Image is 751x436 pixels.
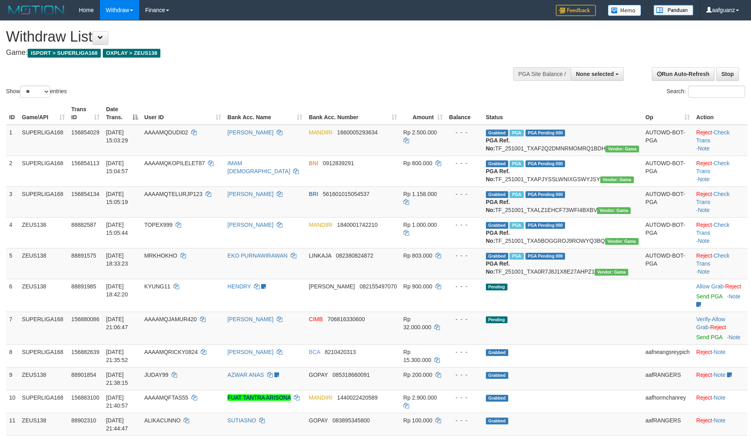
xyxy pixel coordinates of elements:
span: [PERSON_NAME] [309,283,355,290]
label: Show entries [6,86,67,98]
span: Grabbed [486,349,508,356]
span: Vendor URL: https://trx31.1velocity.biz [600,176,634,183]
img: Button%20Memo.svg [608,5,641,16]
span: [DATE] 15:05:19 [106,191,128,205]
span: Copy 561601015054537 to clipboard [323,191,370,197]
td: 9 [6,367,19,390]
span: AAAAMQFTAS55 [144,394,188,401]
td: 3 [6,186,19,217]
span: Grabbed [486,395,508,402]
a: Note [729,293,741,300]
span: PGA Pending [525,130,565,136]
div: - - - [449,128,479,136]
span: Copy 8210420313 to clipboard [325,349,356,355]
td: 8 [6,344,19,367]
span: [DATE] 18:33:23 [106,252,128,267]
span: Rp 1.000.000 [403,222,437,228]
td: 1 [6,125,19,156]
td: SUPERLIGA168 [19,312,68,344]
span: 88901854 [71,372,96,378]
span: Rp 32.000.000 [403,316,431,330]
span: Grabbed [486,160,508,167]
div: PGA Site Balance / [513,67,571,81]
span: · [696,283,725,290]
th: Bank Acc. Name: activate to sort column ascending [224,102,306,125]
img: Feedback.jpg [556,5,596,16]
td: aafRANGERS [642,413,693,436]
a: Note [714,372,726,378]
a: Send PGA [696,293,722,300]
td: aafhormchanrey [642,390,693,413]
a: Allow Grab [696,316,725,330]
span: MRKHOKHO [144,252,177,259]
td: TF_251001_TXAF2Q2DMNRMOMRQ1BDH [483,125,642,156]
span: PGA Pending [525,160,565,167]
span: Copy 082155497070 to clipboard [360,283,397,290]
td: ZEUS138 [19,279,68,312]
span: Copy 1660005293634 to clipboard [337,129,377,136]
a: Note [729,334,741,340]
td: 6 [6,279,19,312]
span: BRI [309,191,318,197]
span: Copy 085318660091 to clipboard [332,372,370,378]
span: Rp 15.300.000 [403,349,431,363]
span: 88882587 [71,222,96,228]
span: Copy 1840001742210 to clipboard [337,222,377,228]
td: AUTOWD-BOT-PGA [642,156,693,186]
td: 5 [6,248,19,279]
td: ZEUS138 [19,367,68,390]
span: Copy 0912839291 to clipboard [323,160,354,166]
b: PGA Ref. No: [486,260,510,275]
span: Rp 2.500.000 [403,129,437,136]
span: Copy 1440022420589 to clipboard [337,394,377,401]
span: Grabbed [486,130,508,136]
span: Grabbed [486,222,508,229]
span: · [696,316,725,330]
td: · · [693,156,747,186]
span: 156882639 [71,349,99,355]
a: Reject [696,252,712,259]
a: Reject [696,129,712,136]
th: Action [693,102,747,125]
td: AUTOWD-BOT-PGA [642,125,693,156]
a: [PERSON_NAME] [228,129,274,136]
input: Search: [688,86,745,98]
span: Grabbed [486,372,508,379]
img: MOTION_logo.png [6,4,67,16]
td: TF_251001_TXA0R7J8J1X8E27AHPZ1 [483,248,642,279]
span: JUDAY99 [144,372,168,378]
td: ZEUS138 [19,248,68,279]
span: Copy 706816330600 to clipboard [328,316,365,322]
span: AAAAMQDUDI02 [144,129,188,136]
td: · · [693,217,747,248]
span: KYUNG11 [144,283,170,290]
a: Allow Grab [696,283,723,290]
div: - - - [449,159,479,167]
span: GOPAY [309,417,328,424]
span: Vendor URL: https://trx31.1velocity.biz [605,146,639,152]
a: [PERSON_NAME] [228,191,274,197]
a: Reject [696,372,712,378]
h4: Game: [6,49,493,57]
span: Rp 1.158.000 [403,191,437,197]
td: TF_251001_TXA5BOGGROJ9ROWYQ3BQ [483,217,642,248]
td: ZEUS138 [19,413,68,436]
div: - - - [449,315,479,323]
span: Rp 2.900.000 [403,394,437,401]
span: Copy 083895345800 to clipboard [332,417,370,424]
span: AAAAMQKOPILELET87 [144,160,205,166]
a: Note [698,238,710,244]
span: 156854134 [71,191,99,197]
td: · · [693,125,747,156]
td: AUTOWD-BOT-PGA [642,248,693,279]
b: PGA Ref. No: [486,137,510,152]
span: MANDIRI [309,129,332,136]
span: Vendor URL: https://trx31.1velocity.biz [595,269,628,276]
span: Marked by aafnoeunsreypich [509,222,523,229]
div: - - - [449,416,479,424]
span: CIMB [309,316,323,322]
div: - - - [449,282,479,290]
a: HENDRY [228,283,251,290]
span: BNI [309,160,318,166]
span: AAAAMQJAMUR420 [144,316,197,322]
